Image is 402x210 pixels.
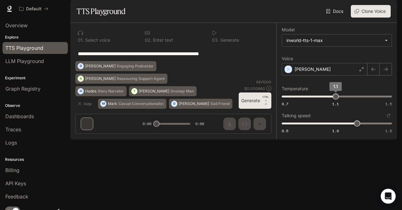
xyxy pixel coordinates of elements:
p: Default [26,6,41,12]
p: ⏎ [263,95,269,106]
p: Enter text [152,38,173,42]
button: Hide [75,99,95,109]
p: Grumpy Man [171,89,194,93]
div: inworld-tts-1-max [286,37,382,44]
button: MMarkCasual Conversationalist [98,99,166,109]
p: Hades [85,89,96,93]
a: Docs [325,5,346,18]
p: Reassuring Support Agent [117,77,165,81]
button: D[PERSON_NAME]Engaging Podcaster [75,61,156,71]
iframe: Intercom live chat [381,189,396,204]
p: 0 2 . [145,38,152,42]
p: [PERSON_NAME] [179,102,209,106]
div: D [78,61,84,71]
p: Temperature [282,87,308,91]
button: HHadesStory Narrator [75,86,127,96]
div: H [78,86,84,96]
button: Clone Voice [351,5,391,18]
p: Select voice [84,38,110,42]
p: Casual Conversationalist [118,102,164,106]
p: [PERSON_NAME] [85,77,116,81]
div: inworld-tts-1-max [282,34,392,46]
p: 0 1 . [78,38,84,42]
p: [PERSON_NAME] [139,89,169,93]
button: GenerateCTRL +⏎ [239,92,271,109]
p: Voice [282,56,293,61]
p: 0 3 . [212,38,219,42]
button: T[PERSON_NAME]Grumpy Man [129,86,197,96]
p: Model [282,28,295,32]
p: [PERSON_NAME] [85,64,116,68]
button: O[PERSON_NAME]Sad Friend [169,99,232,109]
span: 1.1 [333,84,338,89]
span: 1.0 [332,128,339,134]
h1: TTS Playground [77,5,125,18]
p: CTRL + [263,95,269,102]
button: A[PERSON_NAME]Reassuring Support Agent [75,74,167,84]
button: Reset to default [385,112,392,119]
span: 0.7 [282,101,288,107]
div: M [100,99,106,109]
div: A [78,74,84,84]
p: Engaging Podcaster [117,64,154,68]
p: Mark [108,102,117,106]
span: 1.1 [332,101,339,107]
p: Sad Friend [210,102,230,106]
div: T [132,86,137,96]
p: Generate [219,38,239,42]
p: Story Narrator [98,89,124,93]
p: Talking speed [282,113,311,118]
span: 1.5 [385,101,392,107]
p: 64 / 1000 [256,79,271,85]
button: All workspaces [16,3,51,15]
span: 1.5 [385,128,392,134]
div: O [171,99,177,109]
span: 0.5 [282,128,288,134]
p: [PERSON_NAME] [295,66,331,72]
